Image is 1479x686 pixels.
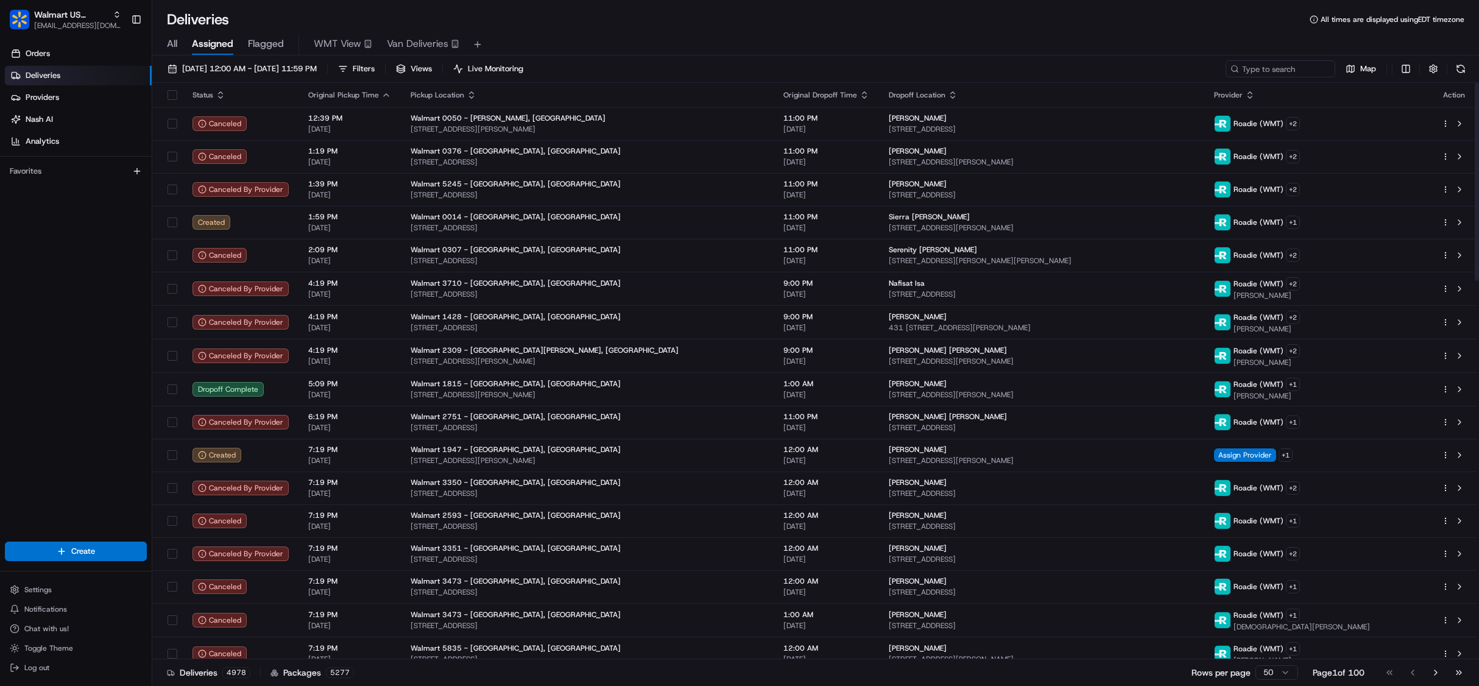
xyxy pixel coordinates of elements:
[889,179,947,189] span: [PERSON_NAME]
[411,113,605,123] span: Walmart 0050 - [PERSON_NAME], [GEOGRAPHIC_DATA]
[1286,344,1300,358] button: +2
[889,522,1195,531] span: [STREET_ADDRESS]
[12,13,37,37] img: Nash
[162,60,322,77] button: [DATE] 12:00 AM - [DATE] 11:59 PM
[783,643,869,653] span: 12:00 AM
[5,110,152,129] a: Nash AI
[308,643,391,653] span: 7:19 PM
[889,146,947,156] span: [PERSON_NAME]
[1215,480,1230,496] img: roadie-logo-v2.jpg
[1234,622,1370,632] span: [DEMOGRAPHIC_DATA][PERSON_NAME]
[411,223,764,233] span: [STREET_ADDRESS]
[1286,415,1300,429] button: +1
[411,345,679,355] span: Walmart 2309 - [GEOGRAPHIC_DATA][PERSON_NAME], [GEOGRAPHIC_DATA]
[1234,417,1283,427] span: Roadie (WMT)
[333,60,380,77] button: Filters
[783,587,869,597] span: [DATE]
[308,345,391,355] span: 4:19 PM
[308,511,391,520] span: 7:19 PM
[783,654,869,664] span: [DATE]
[270,667,354,679] div: Packages
[1234,291,1300,300] span: [PERSON_NAME]
[783,179,869,189] span: 11:00 PM
[24,604,67,614] span: Notifications
[783,323,869,333] span: [DATE]
[411,610,621,620] span: Walmart 3473 - [GEOGRAPHIC_DATA], [GEOGRAPHIC_DATA]
[783,312,869,322] span: 9:00 PM
[308,610,391,620] span: 7:19 PM
[411,456,764,465] span: [STREET_ADDRESS][PERSON_NAME]
[783,146,869,156] span: 11:00 PM
[1286,547,1300,560] button: +2
[1234,346,1283,356] span: Roadie (WMT)
[1214,90,1243,100] span: Provider
[248,37,284,51] span: Flagged
[5,88,152,107] a: Providers
[308,223,391,233] span: [DATE]
[1286,249,1300,262] button: +2
[783,610,869,620] span: 1:00 AM
[783,621,869,631] span: [DATE]
[889,543,947,553] span: [PERSON_NAME]
[192,415,289,430] button: Canceled By Provider
[889,90,945,100] span: Dropoff Location
[192,514,247,528] div: Canceled
[192,37,233,51] span: Assigned
[308,146,391,156] span: 1:19 PM
[192,149,247,164] button: Canceled
[1286,117,1300,130] button: +2
[889,312,947,322] span: [PERSON_NAME]
[783,543,869,553] span: 12:00 AM
[34,21,121,30] span: [EMAIL_ADDRESS][DOMAIN_NAME]
[308,478,391,487] span: 7:19 PM
[411,157,764,167] span: [STREET_ADDRESS]
[889,587,1195,597] span: [STREET_ADDRESS]
[207,121,222,135] button: Start new chat
[308,245,391,255] span: 2:09 PM
[192,613,247,628] button: Canceled
[1234,483,1283,493] span: Roadie (WMT)
[1215,182,1230,197] img: roadie-logo-v2.jpg
[411,379,621,389] span: Walmart 1815 - [GEOGRAPHIC_DATA], [GEOGRAPHIC_DATA]
[308,412,391,422] span: 6:19 PM
[1215,612,1230,628] img: roadie-logo-v2.jpg
[24,643,73,653] span: Toggle Theme
[1234,644,1283,654] span: Roadie (WMT)
[783,124,869,134] span: [DATE]
[167,10,229,29] h1: Deliveries
[783,212,869,222] span: 11:00 PM
[411,543,621,553] span: Walmart 3351 - [GEOGRAPHIC_DATA], [GEOGRAPHIC_DATA]
[411,423,764,433] span: [STREET_ADDRESS]
[308,522,391,531] span: [DATE]
[411,146,621,156] span: Walmart 0376 - [GEOGRAPHIC_DATA], [GEOGRAPHIC_DATA]
[1286,183,1300,196] button: +2
[889,610,947,620] span: [PERSON_NAME]
[41,129,154,139] div: We're available if you need us!
[1313,667,1364,679] div: Page 1 of 100
[308,445,391,454] span: 7:19 PM
[7,172,98,194] a: 📗Knowledge Base
[889,554,1195,564] span: [STREET_ADDRESS]
[326,667,354,678] div: 5277
[308,190,391,200] span: [DATE]
[411,245,621,255] span: Walmart 0307 - [GEOGRAPHIC_DATA], [GEOGRAPHIC_DATA]
[1286,580,1300,593] button: +1
[308,576,391,586] span: 7:19 PM
[889,289,1195,299] span: [STREET_ADDRESS]
[1226,60,1335,77] input: Type to search
[98,172,200,194] a: 💻API Documentation
[1234,516,1283,526] span: Roadie (WMT)
[41,117,200,129] div: Start new chat
[783,511,869,520] span: 12:00 AM
[192,546,289,561] button: Canceled By Provider
[783,554,869,564] span: [DATE]
[308,390,391,400] span: [DATE]
[192,646,247,661] div: Canceled
[468,63,523,74] span: Live Monitoring
[1234,279,1283,289] span: Roadie (WMT)
[1234,185,1283,194] span: Roadie (WMT)
[308,212,391,222] span: 1:59 PM
[222,667,250,678] div: 4978
[24,624,69,634] span: Chat with us!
